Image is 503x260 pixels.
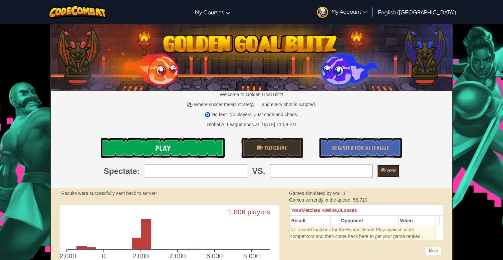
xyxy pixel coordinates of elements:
[289,197,353,203] span: Games currently in the queue:
[386,167,396,174] span: View
[339,216,398,226] th: Opponent
[57,252,76,260] text: -2,000
[252,166,265,177] span: VS.
[378,9,456,16] span: English ([GEOGRAPHIC_DATA])
[326,208,338,213] span: Wins,
[192,3,234,21] a: My Courses
[51,91,453,98] p: Welcome to Golden Goal Blitz!
[195,9,224,16] span: My Courses
[343,191,346,196] span: 1
[61,191,157,196] strong: Results were successfully sent back to server!
[317,7,328,18] img: avatar
[331,8,367,15] span: My Account
[341,208,357,213] span: Losses
[51,101,453,108] p: ⚽ Where soccer meets strategy — and every shot is scripted.
[353,197,367,203] span: 58,710
[289,191,343,196] span: Games simulated by you:
[228,208,270,216] text: 1,806 players
[51,111,453,118] p: 🧿 No feet. No players. Just code and chaos.
[155,143,171,154] span: Play
[133,252,149,260] text: 2,000
[290,227,345,232] span: No ranked matches for the
[374,3,460,21] a: English ([GEOGRAPHIC_DATA])
[102,252,105,260] text: 0
[398,216,436,226] th: When
[207,121,296,128] div: Global AI League ends at [DATE] 11:59 PM
[332,144,389,152] span: Register for AI League
[206,252,223,260] text: 6,000
[243,252,260,260] text: 8,000
[169,252,186,260] text: 4,000
[319,138,402,158] a: Register for AI League
[51,21,453,91] img: Golden Goal
[302,208,323,213] span: Matches -
[104,166,137,177] span: Spectate
[289,205,443,216] th: 0 0
[425,247,442,255] div: More
[48,5,107,19] img: CodeCombat logo
[314,1,370,22] a: My Account
[137,166,140,177] span: :
[263,144,287,152] span: Tutorial
[289,216,330,226] th: Result
[241,138,303,158] a: Tutorial
[289,226,436,240] td: Humans
[291,208,302,213] span: Your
